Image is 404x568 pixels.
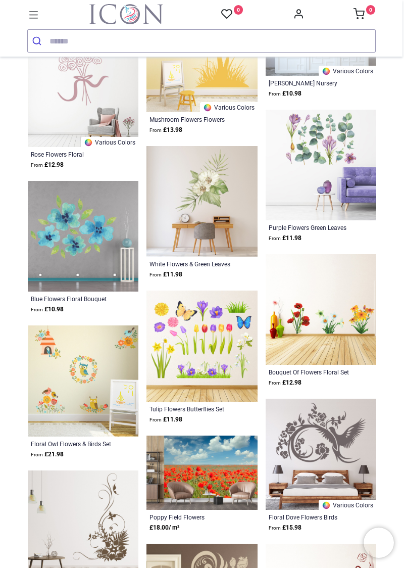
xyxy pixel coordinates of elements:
[266,254,376,365] img: Bouquet Of Flowers Floral Wall Sticker Set
[269,523,301,533] strong: £ 15.98
[269,380,281,386] span: From
[269,525,281,531] span: From
[221,8,243,21] a: 0
[269,235,281,241] span: From
[149,405,233,413] a: Tulip Flowers Butterflies Set
[89,4,163,24] a: Logo of Icon Wall Stickers
[149,513,233,521] a: Poppy Field Flowers Landscape Wallpaper
[149,523,179,533] strong: £ 18.00 / m²
[146,291,257,401] img: Tulip Flowers Butterflies Wall Sticker Set
[28,36,138,147] img: Rose Flowers Floral Wall Sticker
[269,368,352,376] a: Bouquet Of Flowers Floral Set
[149,270,182,279] strong: £ 11.98
[269,89,301,99] strong: £ 10.98
[293,11,304,19] a: Account Info
[269,513,352,521] a: Floral Dove Flowers Birds
[364,528,394,558] iframe: Brevo live chat
[31,162,43,168] span: From
[149,417,162,422] span: From
[146,146,257,257] img: White Flowers & Green Leaves 1 Tropical Floral Wall Sticker
[149,127,162,133] span: From
[234,5,243,15] sup: 0
[89,4,163,24] img: Icon Wall Stickers
[31,307,43,312] span: From
[366,5,376,15] sup: 0
[31,450,64,459] strong: £ 21.98
[203,103,212,112] img: Color Wheel
[28,181,138,292] img: Blue Flowers Floral Bouquet Wall Sticker
[28,30,49,52] button: Submit
[322,67,331,76] img: Color Wheel
[319,500,376,510] a: Various Colors
[31,305,64,314] strong: £ 10.98
[31,160,64,170] strong: £ 12.98
[81,137,138,147] a: Various Colors
[269,378,301,388] strong: £ 12.98
[146,436,257,510] img: Poppy Field Flowers Landscape Wall Mural Wallpaper
[149,415,182,424] strong: £ 11.98
[353,11,376,19] a: 0
[84,138,93,147] img: Color Wheel
[31,452,43,457] span: From
[269,91,281,97] span: From
[266,110,376,220] img: Purple Flowers Green Leaves Wall Sticker Set
[28,325,138,436] img: Floral Owl Flowers & Birds Wall Sticker Set
[31,150,115,158] a: Rose Flowers Floral
[149,125,182,135] strong: £ 13.98
[269,233,301,243] strong: £ 11.98
[31,440,115,448] a: Floral Owl Flowers & Birds Set
[31,295,115,303] a: Blue Flowers Floral Bouquet
[149,272,162,277] span: From
[149,260,233,268] a: White Flowers & Green Leaves 1 Tropical Floral
[322,501,331,510] img: Color Wheel
[269,223,352,231] a: Purple Flowers Green Leaves Set
[200,102,258,112] a: Various Colors
[269,79,352,87] a: [PERSON_NAME] Nursery
[266,399,376,509] img: Floral Dove Flowers Birds Wall Sticker
[149,115,233,123] a: Mushroom Flowers Flowers Trees
[146,2,257,112] img: Mushroom Flowers Flowers Trees Wall Sticker
[319,66,376,76] a: Various Colors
